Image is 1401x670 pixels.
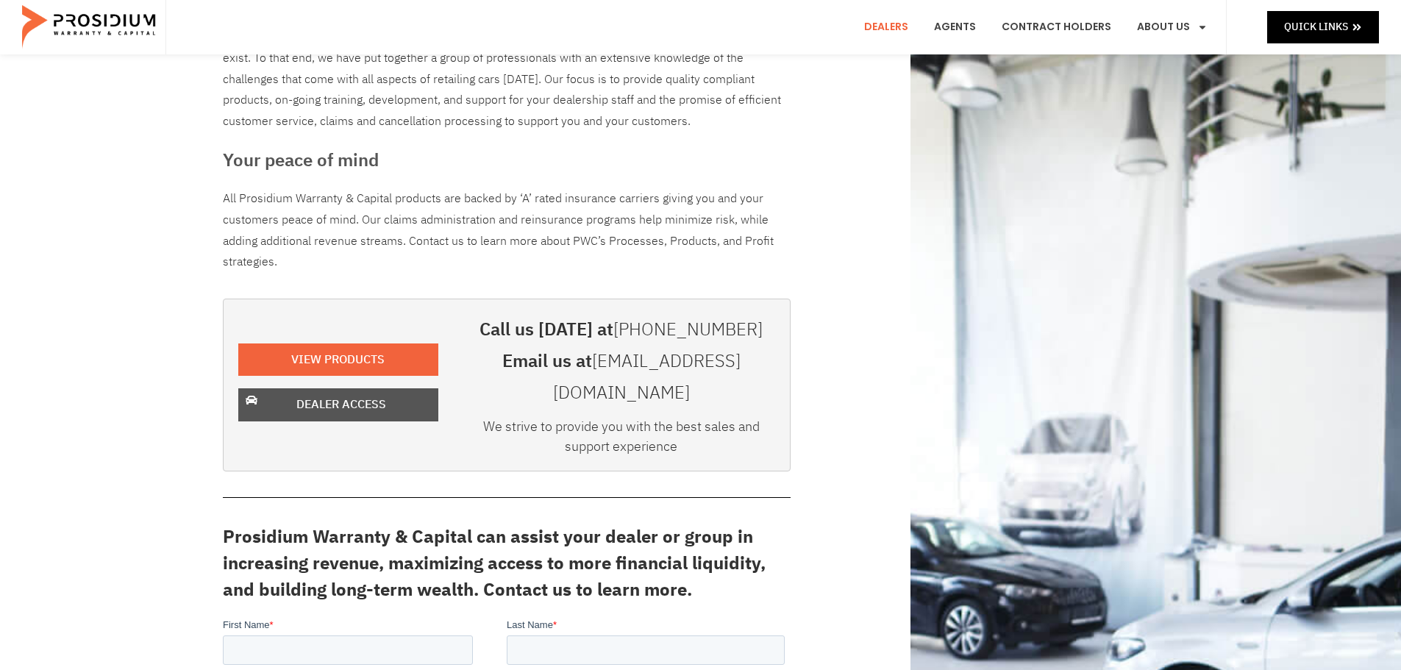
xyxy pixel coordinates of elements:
a: Quick Links [1267,11,1379,43]
span: Dealer Access [296,394,386,416]
h3: Prosidium Warranty & Capital can assist your dealer or group in increasing revenue, maximizing ac... [223,524,791,603]
span: Last Name [284,1,330,13]
a: [EMAIL_ADDRESS][DOMAIN_NAME] [553,348,741,406]
h3: Your peace of mind [223,147,791,174]
p: All Prosidium Warranty & Capital products are backed by ‘A’ rated insurance carriers giving you a... [223,188,791,273]
div: We strive to provide you with the best sales and support experience [468,416,775,463]
a: [PHONE_NUMBER] [613,316,763,343]
a: View Products [238,343,438,377]
h3: Email us at [468,346,775,409]
span: View Products [291,349,385,371]
a: Dealer Access [238,388,438,421]
div: Dealerships are the backbone of the American economy. Without you and your dedicated team, we don... [223,26,791,132]
span: Quick Links [1284,18,1348,36]
h3: Call us [DATE] at [468,314,775,346]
